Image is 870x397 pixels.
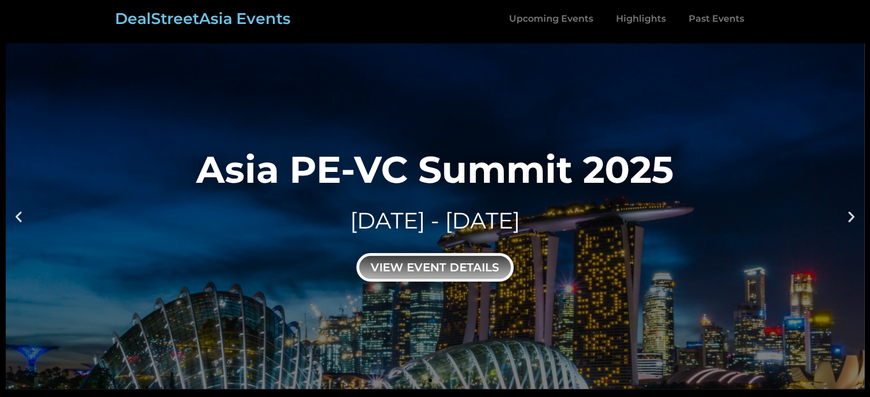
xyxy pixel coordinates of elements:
span: Go to slide 2 [439,379,442,382]
div: Next slide [844,209,859,223]
a: DealStreetAsia Events [115,9,291,28]
a: Asia PE-VC Summit 2025[DATE] - [DATE]view event details [6,43,864,389]
div: [DATE] - [DATE] [196,205,674,236]
div: Asia PE-VC Summit 2025 [196,151,674,188]
a: Highlights [605,6,677,32]
div: view event details [356,253,514,282]
a: Upcoming Events [498,6,605,32]
span: Go to slide 1 [428,379,432,382]
div: Previous slide [11,209,26,223]
a: Past Events [677,6,756,32]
